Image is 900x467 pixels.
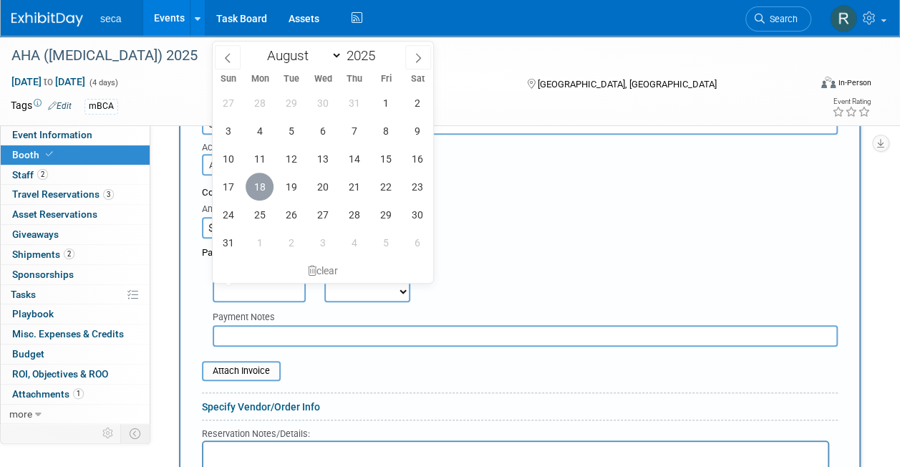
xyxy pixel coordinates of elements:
[832,98,871,105] div: Event Rating
[8,6,617,19] body: Rich Text Area. Press ALT-0 for help.
[745,6,811,32] a: Search
[214,89,242,117] span: July 27, 2025
[213,259,433,283] div: clear
[1,405,150,424] a: more
[260,47,342,64] select: Month
[214,145,242,173] span: August 10, 2025
[1,205,150,224] a: Asset Reservations
[746,74,871,96] div: Event Format
[309,228,337,256] span: September 3, 2025
[202,135,290,154] div: Acquisition status
[202,154,304,175] span: Already Reserved
[1,165,150,185] a: Staff2
[246,173,274,201] span: August 18, 2025
[12,269,74,280] span: Sponsorships
[12,348,44,360] span: Budget
[277,117,305,145] span: August 5, 2025
[1,265,150,284] a: Sponsorships
[309,173,337,201] span: August 20, 2025
[340,173,368,201] span: August 21, 2025
[202,426,829,440] div: Reservation Notes/Details:
[12,169,48,180] span: Staff
[402,74,433,84] span: Sat
[403,201,431,228] span: August 30, 2025
[42,76,55,87] span: to
[339,74,370,84] span: Thu
[1,365,150,384] a: ROI, Objectives & ROO
[1,324,150,344] a: Misc. Expenses & Credits
[403,117,431,145] span: August 9, 2025
[1,185,150,204] a: Travel Reservations3
[340,89,368,117] span: July 31, 2025
[37,169,48,180] span: 2
[213,311,838,325] div: Payment Notes
[246,89,274,117] span: July 28, 2025
[84,99,118,114] div: mBCA
[46,150,53,158] i: Booth reservation complete
[214,228,242,256] span: August 31, 2025
[12,208,97,220] span: Asset Reservations
[12,328,124,340] span: Misc. Expenses & Credits
[12,388,84,400] span: Attachments
[372,117,400,145] span: August 8, 2025
[830,5,857,32] img: Rachel Jordan
[203,155,302,175] span: Already Reserved
[9,408,32,420] span: more
[11,12,83,27] img: ExhibitDay
[73,388,84,399] span: 1
[1,225,150,244] a: Giveaways
[1,245,150,264] a: Shipments2
[12,188,114,200] span: Travel Reservations
[276,74,307,84] span: Tue
[246,145,274,173] span: August 11, 2025
[765,14,798,24] span: Search
[202,203,306,217] div: Amount
[202,186,838,200] div: Cost:
[1,125,150,145] a: Event Information
[277,228,305,256] span: September 2, 2025
[372,145,400,173] span: August 15, 2025
[342,47,385,64] input: Year
[202,401,320,413] a: Specify Vendor/Order Info
[11,289,36,300] span: Tasks
[309,89,337,117] span: July 30, 2025
[202,239,838,260] div: Payment Details:
[246,201,274,228] span: August 25, 2025
[11,75,86,88] span: [DATE] [DATE]
[309,201,337,228] span: August 27, 2025
[838,77,871,88] div: In-Person
[246,228,274,256] span: September 1, 2025
[821,77,836,88] img: Format-Inperson.png
[11,98,72,115] td: Tags
[403,228,431,256] span: September 6, 2025
[372,201,400,228] span: August 29, 2025
[340,228,368,256] span: September 4, 2025
[214,173,242,201] span: August 17, 2025
[277,145,305,173] span: August 12, 2025
[12,308,54,319] span: Playbook
[244,74,276,84] span: Mon
[538,79,717,90] span: [GEOGRAPHIC_DATA], [GEOGRAPHIC_DATA]
[12,228,59,240] span: Giveaways
[340,201,368,228] span: August 28, 2025
[48,101,72,111] a: Edit
[277,89,305,117] span: July 29, 2025
[309,117,337,145] span: August 6, 2025
[214,201,242,228] span: August 24, 2025
[12,368,108,380] span: ROI, Objectives & ROO
[309,145,337,173] span: August 13, 2025
[12,129,92,140] span: Event Information
[1,285,150,304] a: Tasks
[1,145,150,165] a: Booth
[12,149,56,160] span: Booth
[246,117,274,145] span: August 4, 2025
[64,249,74,259] span: 2
[100,13,122,24] span: seca
[277,173,305,201] span: August 19, 2025
[277,201,305,228] span: August 26, 2025
[307,74,339,84] span: Wed
[403,145,431,173] span: August 16, 2025
[340,145,368,173] span: August 14, 2025
[103,189,114,200] span: 3
[372,228,400,256] span: September 5, 2025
